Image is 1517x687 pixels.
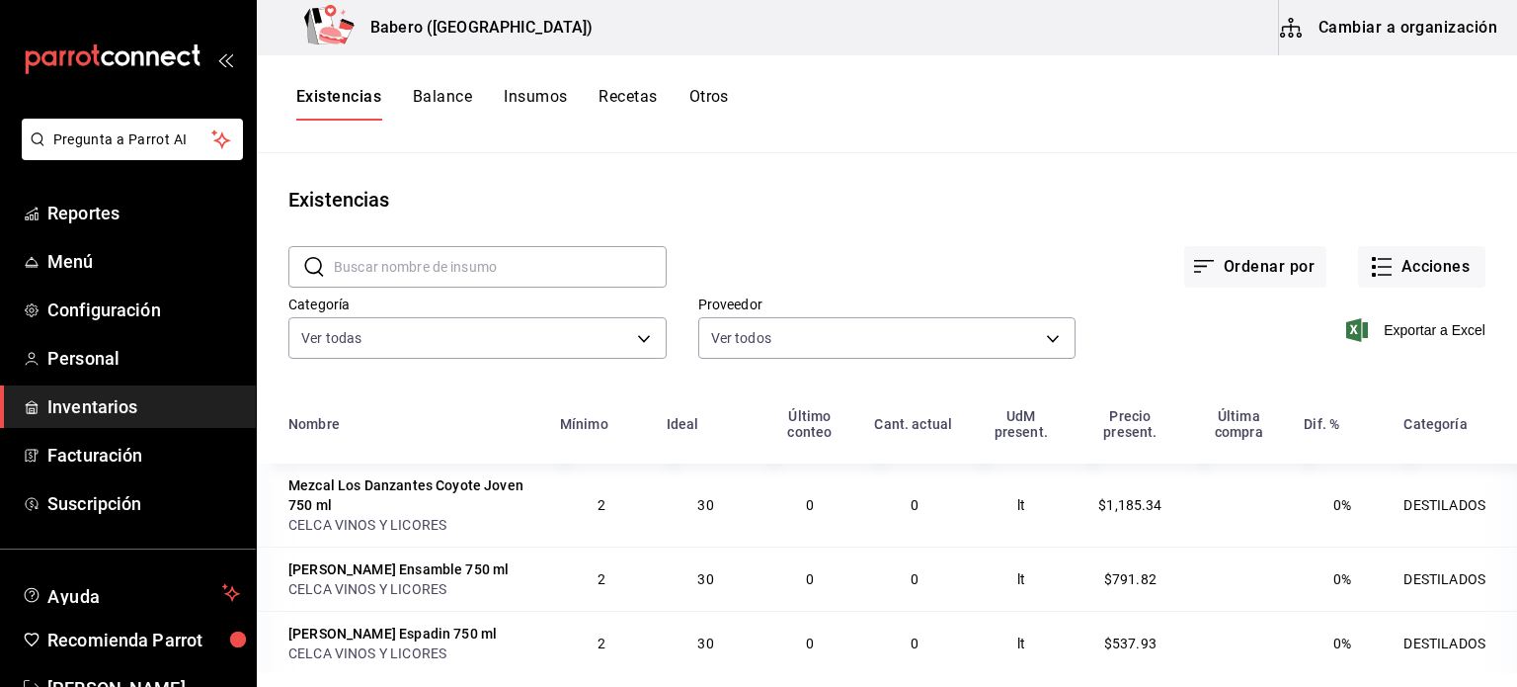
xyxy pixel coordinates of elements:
span: $791.82 [1104,571,1157,587]
div: Última compra [1197,408,1280,440]
span: 30 [697,636,713,651]
span: 2 [598,571,605,587]
span: 0% [1333,497,1351,513]
button: Pregunta a Parrot AI [22,119,243,160]
span: 2 [598,497,605,513]
div: CELCA VINOS Y LICORES [288,579,536,599]
div: [PERSON_NAME] Ensamble 750 ml [288,559,509,579]
div: Categoría [1403,416,1467,432]
span: 0% [1333,636,1351,651]
button: Ordenar por [1184,246,1326,288]
button: Recetas [599,87,657,121]
span: 0 [806,636,814,651]
div: navigation tabs [296,87,729,121]
button: Exportar a Excel [1350,318,1485,342]
label: Categoría [288,298,667,311]
div: Mínimo [560,416,608,432]
input: Buscar nombre de insumo [334,247,667,287]
span: $1,185.34 [1098,497,1161,513]
div: Nombre [288,416,340,432]
td: lt [967,611,1075,675]
h3: Babero ([GEOGRAPHIC_DATA]) [355,16,593,40]
span: 0% [1333,571,1351,587]
td: lt [967,547,1075,611]
span: Inventarios [47,393,240,420]
span: Facturación [47,442,240,469]
span: 2 [598,636,605,651]
div: Dif. % [1304,416,1339,432]
span: 0 [911,571,918,587]
button: Balance [413,87,472,121]
div: [PERSON_NAME] Espadin 750 ml [288,624,497,644]
span: 0 [911,497,918,513]
button: open_drawer_menu [217,51,233,67]
div: Cant. actual [874,416,952,432]
span: 30 [697,497,713,513]
div: Último conteo [768,408,850,440]
span: 0 [806,497,814,513]
div: Precio present. [1086,408,1173,440]
span: Suscripción [47,490,240,517]
span: Ayuda [47,581,214,605]
div: Mezcal Los Danzantes Coyote Joven 750 ml [288,475,536,515]
div: UdM present. [979,408,1063,440]
button: Otros [689,87,729,121]
span: Configuración [47,297,240,323]
button: Insumos [504,87,567,121]
span: 0 [806,571,814,587]
div: CELCA VINOS Y LICORES [288,644,536,663]
span: Ver todas [301,328,361,348]
span: Personal [47,345,240,372]
div: Ideal [667,416,699,432]
span: Reportes [47,200,240,226]
span: 30 [697,571,713,587]
div: CELCA VINOS Y LICORES [288,515,536,535]
button: Acciones [1358,246,1485,288]
td: DESTILADOS [1392,464,1517,547]
a: Pregunta a Parrot AI [14,143,243,164]
span: Ver todos [711,328,771,348]
td: DESTILADOS [1392,611,1517,675]
span: $537.93 [1104,636,1157,651]
td: DESTILADOS [1392,547,1517,611]
span: Recomienda Parrot [47,627,240,653]
span: Pregunta a Parrot AI [53,129,212,150]
span: Menú [47,248,240,275]
button: Existencias [296,87,381,121]
div: Existencias [288,185,389,215]
span: 0 [911,636,918,651]
label: Proveedor [698,298,1077,311]
td: lt [967,464,1075,547]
